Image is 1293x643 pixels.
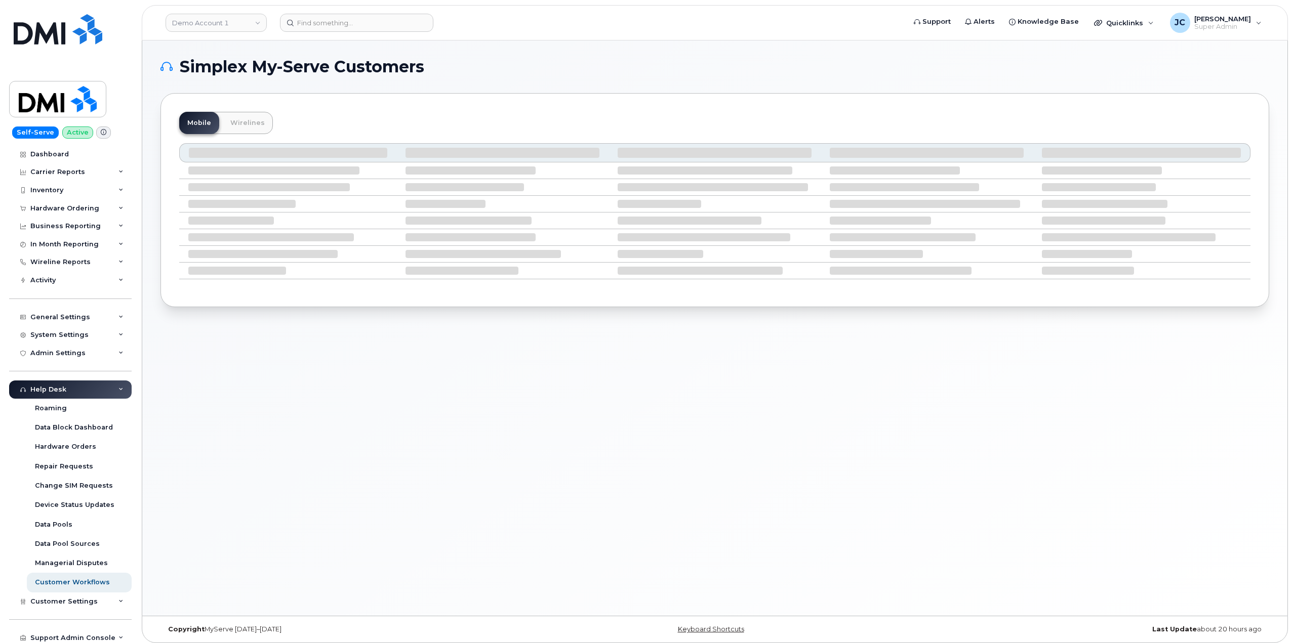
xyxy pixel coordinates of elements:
strong: Last Update [1152,625,1197,633]
div: about 20 hours ago [900,625,1269,633]
strong: Copyright [168,625,205,633]
div: MyServe [DATE]–[DATE] [160,625,530,633]
a: Wirelines [222,112,273,134]
a: Keyboard Shortcuts [678,625,744,633]
a: Mobile [179,112,219,134]
span: Simplex My-Serve Customers [180,59,424,74]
